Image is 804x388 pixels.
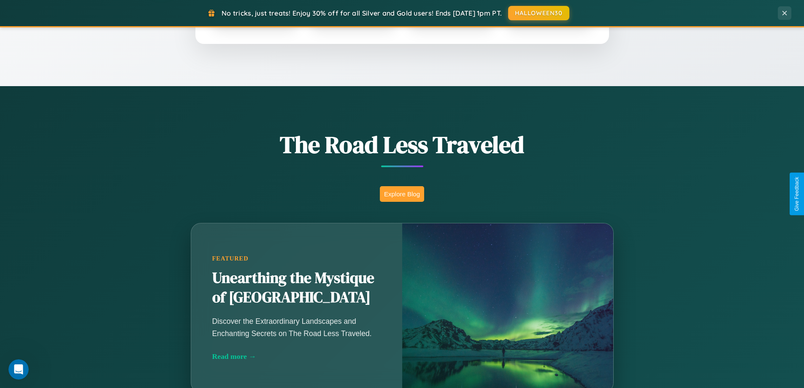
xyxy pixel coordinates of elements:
button: Explore Blog [380,186,424,202]
button: HALLOWEEN30 [508,6,569,20]
p: Discover the Extraordinary Landscapes and Enchanting Secrets on The Road Less Traveled. [212,315,381,339]
div: Give Feedback [794,177,800,211]
div: Featured [212,255,381,262]
h1: The Road Less Traveled [149,128,655,161]
h2: Unearthing the Mystique of [GEOGRAPHIC_DATA] [212,269,381,307]
div: Read more → [212,352,381,361]
iframe: Intercom live chat [8,359,29,380]
span: No tricks, just treats! Enjoy 30% off for all Silver and Gold users! Ends [DATE] 1pm PT. [222,9,502,17]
